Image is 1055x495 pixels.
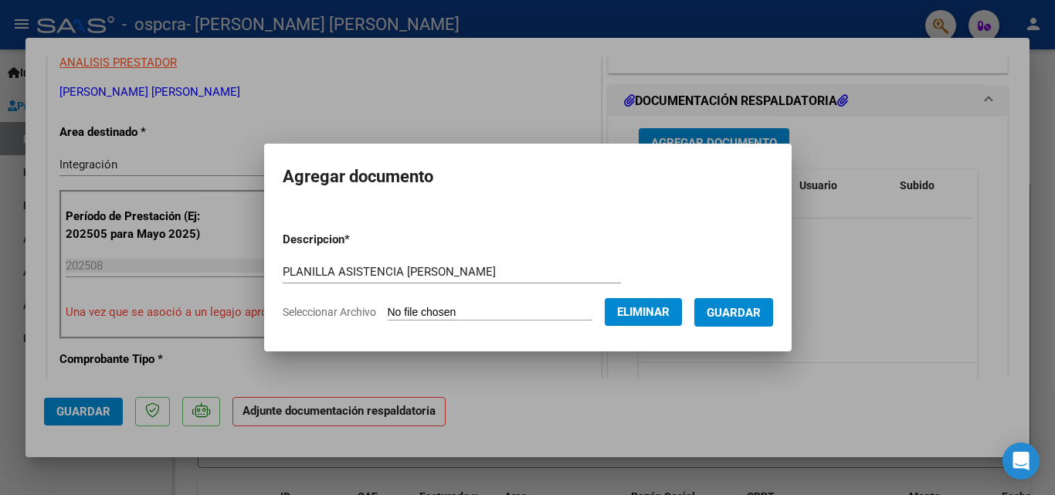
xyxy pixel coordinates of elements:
h2: Agregar documento [283,162,773,192]
p: Descripcion [283,231,430,249]
span: Guardar [707,306,761,320]
span: Eliminar [617,305,670,319]
div: Open Intercom Messenger [1002,442,1040,480]
button: Eliminar [605,298,682,326]
span: Seleccionar Archivo [283,306,376,318]
button: Guardar [694,298,773,327]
